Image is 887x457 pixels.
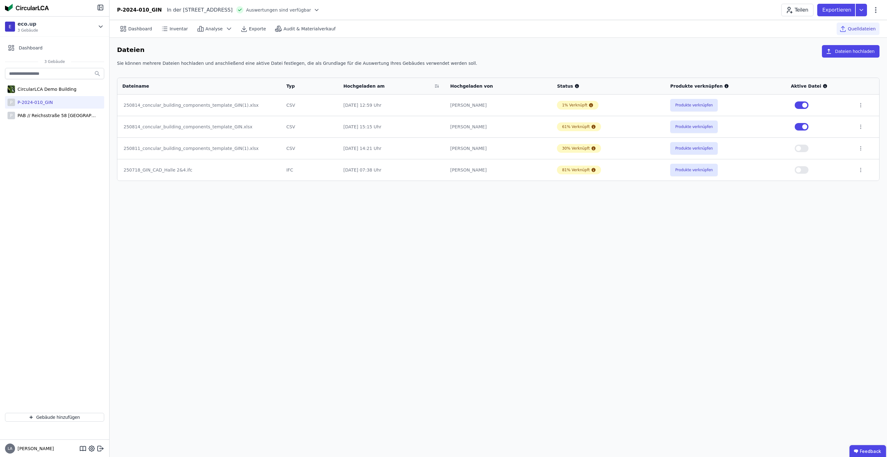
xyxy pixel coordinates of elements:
div: Sie können mehrere Dateien hochladen und anschließend eine aktive Datei festlegen, die als Grundl... [117,60,879,71]
div: Produkte verknüpfen [670,83,781,89]
div: eco.up [18,20,38,28]
span: Dashboard [19,45,43,51]
span: Auswertungen sind verfügbar [246,7,311,13]
div: Aktive Datei [791,83,848,89]
div: [DATE] 12:59 Uhr [344,102,440,108]
img: Concular [5,4,49,11]
div: 1% Verknüpft [562,103,587,108]
span: Audit & Materialverkauf [283,26,335,32]
span: 3 Gebäude [38,59,71,64]
div: 250814_concular_building_components_template_GIN.xlsx [124,124,275,130]
div: P [8,99,15,106]
h6: Dateien [117,45,145,55]
div: CSV [286,102,333,108]
button: Produkte verknüpfen [670,164,718,176]
div: 250811_concular_building_components_template_GIN(1).xlsx [124,145,275,151]
button: Produkte verknüpfen [670,99,718,111]
img: CircularLCA Demo Building [8,84,15,94]
button: Dateien hochladen [822,45,879,58]
div: In der [STREET_ADDRESS] [162,6,232,14]
span: Analyse [206,26,223,32]
div: P-2024-010_GIN [117,6,162,14]
span: 3 Gebäude [18,28,38,33]
div: P [8,112,15,119]
div: Hochgeladen am [344,83,432,89]
div: [DATE] 14:21 Uhr [344,145,440,151]
div: IFC [286,167,333,173]
div: P-2024-010_GIN [15,99,53,105]
span: Dashboard [128,26,152,32]
span: Inventar [170,26,188,32]
p: Exportieren [822,6,853,14]
span: LA [8,447,12,450]
div: [DATE] 07:38 Uhr [344,167,440,173]
div: [PERSON_NAME] [450,167,547,173]
div: Typ [286,83,326,89]
div: CSV [286,145,333,151]
div: Dateiname [122,83,268,89]
div: [PERSON_NAME] [450,102,547,108]
div: Hochgeladen von [450,83,539,89]
div: 250814_concular_building_components_template_GIN(1).xlsx [124,102,275,108]
div: 30% Verknüpft [562,146,590,151]
div: [PERSON_NAME] [450,145,547,151]
span: Exporte [249,26,266,32]
button: Produkte verknüpfen [670,142,718,155]
button: Gebäude hinzufügen [5,413,104,422]
button: Teilen [781,4,813,16]
div: [PERSON_NAME] [450,124,547,130]
span: Quelldateien [848,26,876,32]
div: PAB // Reichsstraße 58 [GEOGRAPHIC_DATA] [15,112,96,119]
div: Status [557,83,660,89]
div: [DATE] 15:15 Uhr [344,124,440,130]
div: 81% Verknüpft [562,167,590,172]
div: CircularLCA Demo Building [15,86,76,92]
span: [PERSON_NAME] [15,445,54,452]
div: 61% Verknüpft [562,124,590,129]
div: E [5,22,15,32]
div: 250718_GIN_CAD_Halle 2&4.ifc [124,167,275,173]
button: Produkte verknüpfen [670,121,718,133]
div: CSV [286,124,333,130]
